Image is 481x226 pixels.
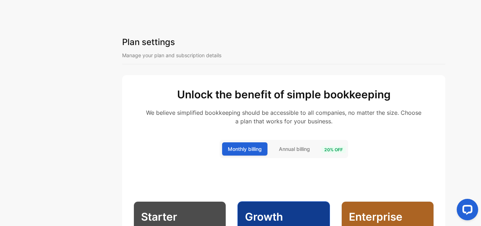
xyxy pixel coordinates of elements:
button: Annual billing [273,142,316,156]
p: Manage your plan and subscription details [122,51,445,59]
p: Starter [141,209,219,225]
span: Annual billing [279,145,310,153]
p: Enterprise [349,209,426,225]
p: Growth [245,209,322,225]
span: Monthly billing [228,145,262,153]
h2: Unlock the benefit of simple bookkeeping [134,87,434,103]
p: We believe simplified bookkeeping should be accessible to all companies, no matter the size. Choo... [134,108,434,126]
span: 20 % off [321,146,346,153]
h1: Plan settings [122,36,175,49]
button: Monthly billing [222,142,267,156]
iframe: LiveChat chat widget [451,196,481,226]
